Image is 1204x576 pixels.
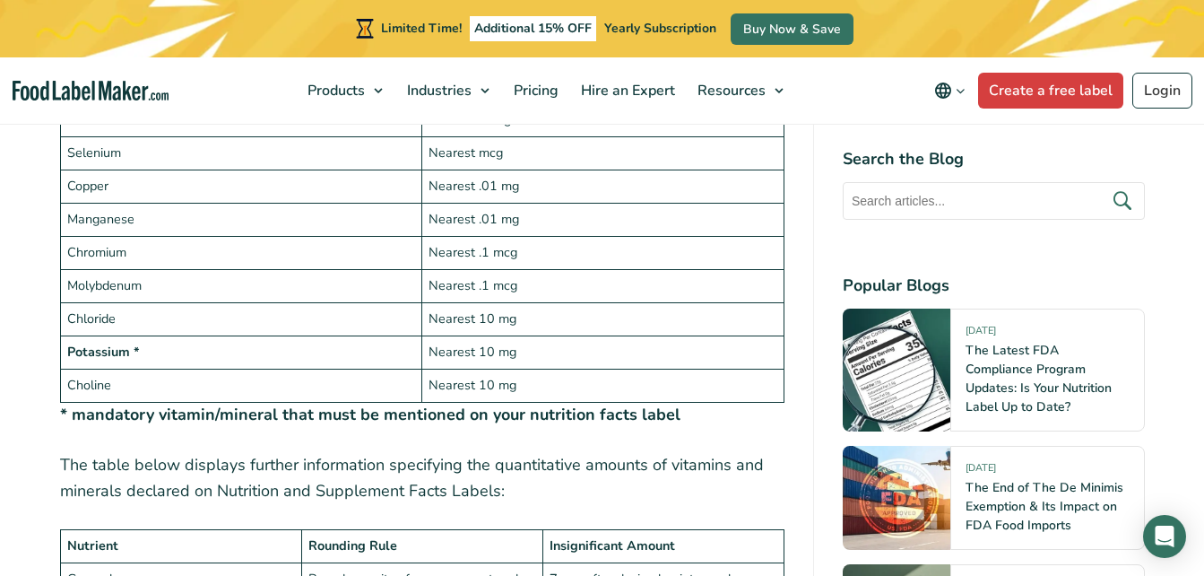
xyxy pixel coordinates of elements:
a: Food Label Maker homepage [13,81,169,101]
a: Buy Now & Save [731,13,853,45]
strong: Insignificant Amount [550,537,675,554]
a: The End of The De Minimis Exemption & Its Impact on FDA Food Imports [966,479,1123,534]
span: Additional 15% OFF [470,16,596,41]
td: Chloride [60,303,422,336]
td: Nearest .1 mcg [422,270,784,303]
button: Change language [922,73,978,109]
td: Nearest 10 mg [422,370,784,403]
input: Search articles... [843,182,1145,220]
a: Pricing [503,57,566,124]
span: Industries [402,81,473,100]
div: Open Intercom Messenger [1143,515,1186,558]
td: Nearest .01 mg [422,204,784,237]
span: Yearly Subscription [604,20,716,37]
span: [DATE] [966,324,996,345]
h4: Popular Blogs [843,274,1145,298]
a: Login [1132,73,1192,109]
td: Choline [60,370,422,403]
td: Nearest .1 mcg [422,237,784,270]
td: Nearest 10 mg [422,303,784,336]
td: Nearest 10 mg [422,336,784,370]
strong: Potassium * [67,343,140,361]
a: Industries [396,57,498,124]
strong: Nutrient [67,537,118,554]
h4: Search the Blog [843,147,1145,171]
a: The Latest FDA Compliance Program Updates: Is Your Nutrition Label Up to Date? [966,342,1112,415]
p: The table below displays further information specifying the quantitative amounts of vitamins and ... [60,452,784,504]
span: Pricing [508,81,560,100]
td: Chromium [60,237,422,270]
span: Limited Time! [381,20,462,37]
span: Hire an Expert [576,81,677,100]
span: Resources [692,81,767,100]
a: Resources [687,57,793,124]
td: Manganese [60,204,422,237]
td: Copper [60,170,422,204]
a: Hire an Expert [570,57,682,124]
td: Nearest mcg [422,137,784,170]
strong: Rounding Rule [308,537,397,554]
span: Products [302,81,367,100]
a: Products [297,57,392,124]
span: [DATE] [966,461,996,482]
a: Create a free label [978,73,1123,109]
strong: * mandatory vitamin/mineral that must be mentioned on your nutrition facts label [60,404,680,425]
td: Molybdenum [60,270,422,303]
td: Selenium [60,137,422,170]
td: Nearest .01 mg [422,170,784,204]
